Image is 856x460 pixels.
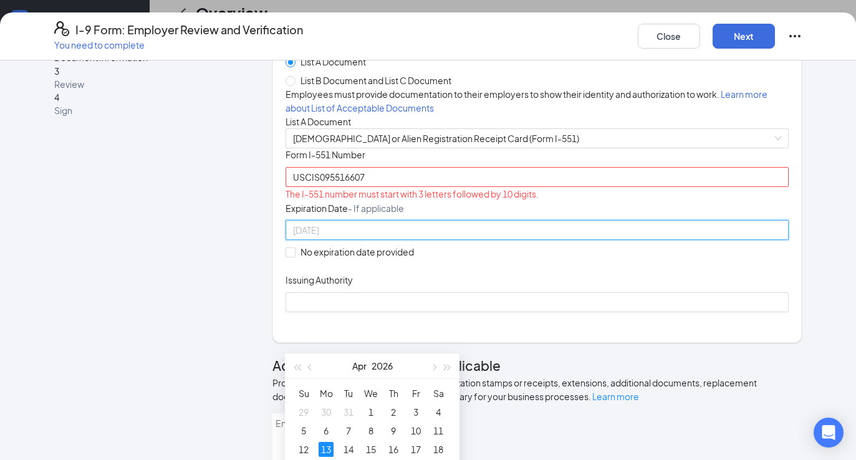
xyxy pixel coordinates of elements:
[337,440,360,459] td: 2026-04-14
[360,403,382,421] td: 2026-04-01
[315,421,337,440] td: 2026-04-06
[363,442,378,457] div: 15
[427,440,450,459] td: 2026-04-18
[54,21,69,36] svg: FormI9EVerifyIcon
[372,353,393,378] button: 2026
[363,405,378,419] div: 1
[292,440,315,459] td: 2026-04-12
[286,187,789,201] div: The I-551 number must start with 3 letters followed by 10 digits.
[319,405,334,419] div: 30
[293,223,779,237] input: 04/13/2026
[272,377,757,402] span: Provide all notes relating employment authorization stamps or receipts, extensions, additional do...
[341,442,356,457] div: 14
[431,423,446,438] div: 11
[319,423,334,438] div: 6
[296,55,371,69] span: List A Document
[348,203,404,214] span: - If applicable
[382,440,405,459] td: 2026-04-16
[293,129,782,148] span: [DEMOGRAPHIC_DATA] or Alien Registration Receipt Card (Form I-551)
[427,421,450,440] td: 2026-04-11
[286,202,404,214] span: Expiration Date
[386,423,401,438] div: 9
[286,116,351,127] span: List A Document
[319,442,334,457] div: 13
[54,78,241,90] span: Review
[427,384,450,403] th: Sa
[54,92,59,103] span: 4
[337,403,360,421] td: 2026-03-31
[272,357,411,374] span: Additional information
[360,421,382,440] td: 2026-04-08
[405,421,427,440] td: 2026-04-10
[296,405,311,419] div: 29
[315,403,337,421] td: 2026-03-30
[296,74,456,87] span: List B Document and List C Document
[54,39,303,51] p: You need to complete
[787,29,802,44] svg: Ellipses
[408,442,423,457] div: 17
[54,65,59,77] span: 3
[405,403,427,421] td: 2026-04-03
[638,24,700,49] button: Close
[337,384,360,403] th: Tu
[408,405,423,419] div: 3
[75,21,303,39] h4: I-9 Form: Employer Review and Verification
[296,423,311,438] div: 5
[286,89,767,113] span: Employees must provide documentation to their employers to show their identity and authorization ...
[341,423,356,438] div: 7
[405,384,427,403] th: Fr
[713,24,775,49] button: Next
[386,405,401,419] div: 2
[54,104,241,117] span: Sign
[315,440,337,459] td: 2026-04-13
[292,384,315,403] th: Su
[296,442,311,457] div: 12
[286,167,789,187] input: Enter Form I-551 number
[360,384,382,403] th: We
[286,148,365,161] span: Form I-551 Number
[382,403,405,421] td: 2026-04-02
[386,442,401,457] div: 16
[363,423,378,438] div: 8
[405,440,427,459] td: 2026-04-17
[592,391,639,402] a: Learn more
[814,418,844,448] div: Open Intercom Messenger
[427,403,450,421] td: 2026-04-04
[286,274,353,286] span: Issuing Authority
[431,442,446,457] div: 18
[296,245,419,259] span: No expiration date provided
[292,403,315,421] td: 2026-03-29
[382,421,405,440] td: 2026-04-09
[431,405,446,419] div: 4
[408,423,423,438] div: 10
[341,405,356,419] div: 31
[382,384,405,403] th: Th
[315,384,337,403] th: Mo
[352,353,367,378] button: Apr
[360,440,382,459] td: 2026-04-15
[337,421,360,440] td: 2026-04-07
[292,421,315,440] td: 2026-04-05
